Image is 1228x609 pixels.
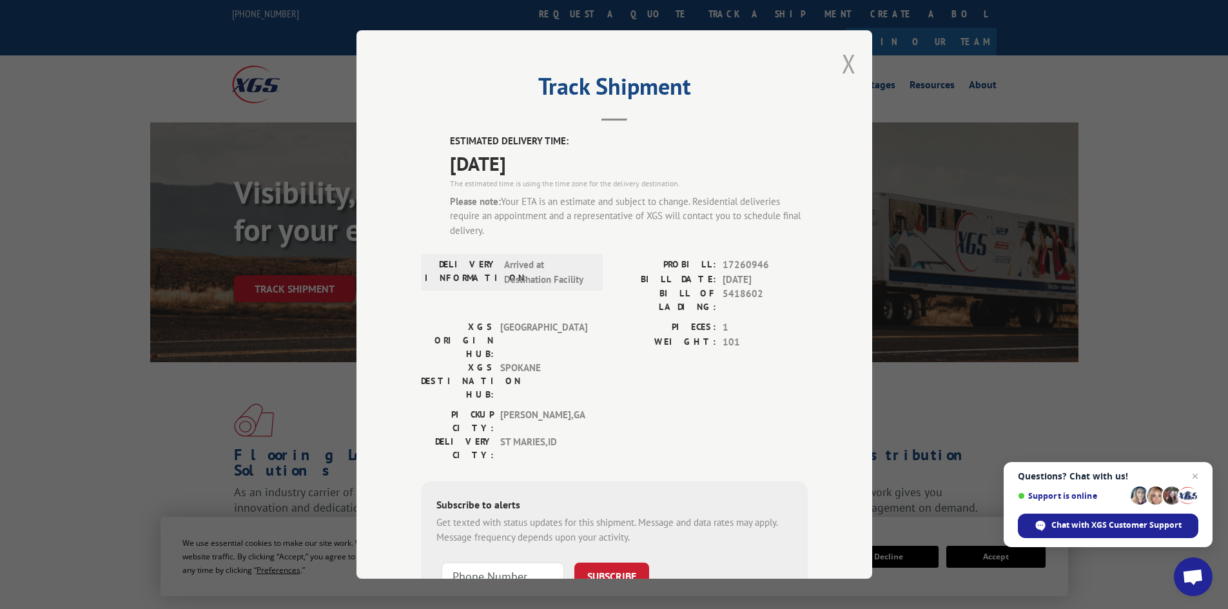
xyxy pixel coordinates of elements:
[614,287,716,314] label: BILL OF LADING:
[723,287,808,314] span: 5418602
[723,335,808,350] span: 101
[421,320,494,361] label: XGS ORIGIN HUB:
[1018,471,1198,481] span: Questions? Chat with us!
[442,563,564,590] input: Phone Number
[504,258,591,287] span: Arrived at Destination Facility
[1018,514,1198,538] div: Chat with XGS Customer Support
[723,258,808,273] span: 17260946
[723,273,808,287] span: [DATE]
[450,195,501,208] strong: Please note:
[425,258,498,287] label: DELIVERY INFORMATION:
[500,320,587,361] span: [GEOGRAPHIC_DATA]
[614,335,716,350] label: WEIGHT:
[450,178,808,189] div: The estimated time is using the time zone for the delivery destination.
[723,320,808,335] span: 1
[614,258,716,273] label: PROBILL:
[1187,469,1203,484] span: Close chat
[614,273,716,287] label: BILL DATE:
[574,563,649,590] button: SUBSCRIBE
[1018,491,1126,501] span: Support is online
[500,435,587,462] span: ST MARIES , ID
[421,408,494,435] label: PICKUP CITY:
[450,134,808,149] label: ESTIMATED DELIVERY TIME:
[450,149,808,178] span: [DATE]
[436,497,792,516] div: Subscribe to alerts
[421,361,494,401] label: XGS DESTINATION HUB:
[1174,557,1213,596] div: Open chat
[500,361,587,401] span: SPOKANE
[842,46,856,81] button: Close modal
[500,408,587,435] span: [PERSON_NAME] , GA
[450,195,808,238] div: Your ETA is an estimate and subject to change. Residential deliveries require an appointment and ...
[1051,519,1182,531] span: Chat with XGS Customer Support
[614,320,716,335] label: PIECES:
[421,435,494,462] label: DELIVERY CITY:
[421,77,808,102] h2: Track Shipment
[436,516,792,545] div: Get texted with status updates for this shipment. Message and data rates may apply. Message frequ...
